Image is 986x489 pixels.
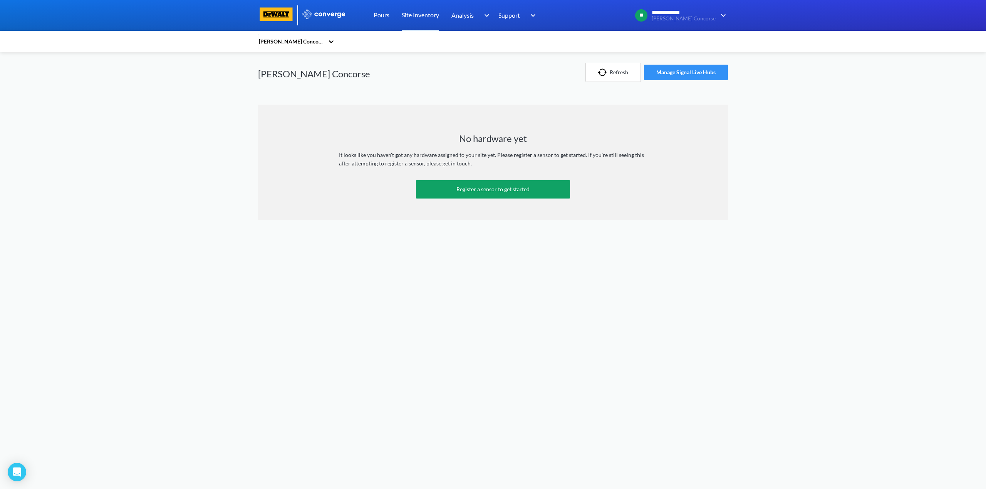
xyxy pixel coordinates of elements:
div: [PERSON_NAME] Concorse [258,37,324,46]
img: logo-dewalt.svg [258,7,294,21]
h1: [PERSON_NAME] Concorse [258,68,370,80]
img: downArrow.svg [479,11,491,20]
div: It looks like you haven't got any hardware assigned to your site yet. Please register a sensor to... [339,151,647,168]
img: downArrow.svg [716,11,728,20]
span: Support [498,10,520,20]
img: icon-refresh.svg [598,68,610,76]
span: Analysis [451,10,474,20]
img: downArrow.svg [525,11,538,20]
button: Refresh [585,63,641,82]
span: [PERSON_NAME] Concorse [652,16,716,22]
button: Manage Signal Live Hubs [644,65,728,80]
a: Register a sensor to get started [416,180,570,199]
div: Open Intercom Messenger [8,463,26,481]
h1: No hardware yet [459,132,527,145]
img: logo_ewhite.svg [301,9,346,19]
